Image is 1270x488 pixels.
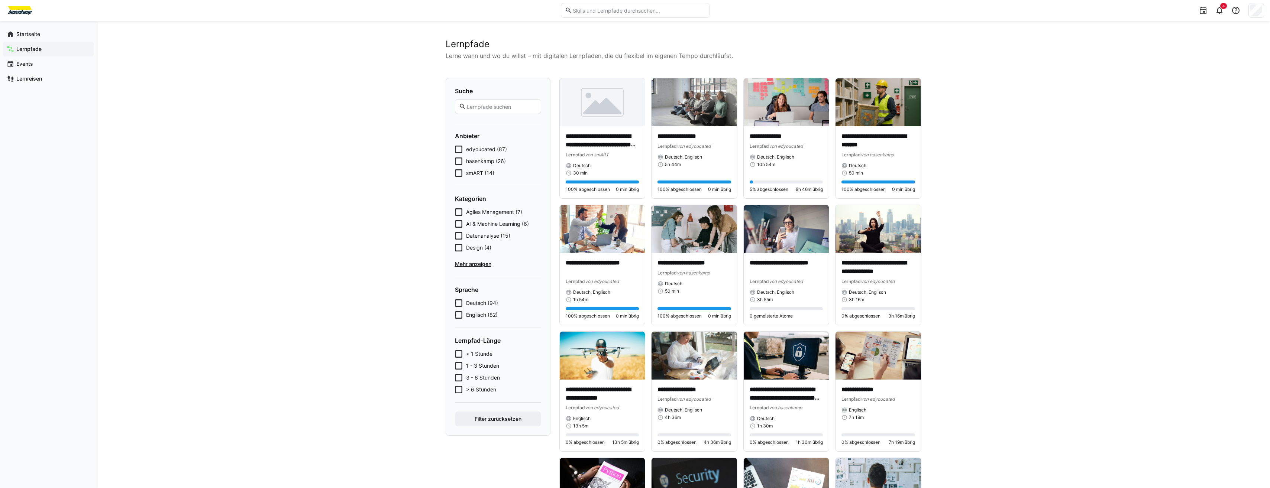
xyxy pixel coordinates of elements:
span: 7h 19m übrig [889,439,915,445]
span: von hasenkamp [677,270,710,276]
img: image [560,332,645,380]
span: 0% abgeschlossen [566,439,605,445]
span: Lernpfad [566,405,585,410]
span: 1h 30m übrig [796,439,823,445]
span: > 6 Stunden [466,386,496,393]
span: 0 min übrig [892,186,915,192]
span: von smART [585,152,609,157]
span: 5% abgeschlossen [750,186,788,192]
span: Lernpfad [657,143,677,149]
span: 0 min übrig [708,186,731,192]
span: 100% abgeschlossen [657,186,702,192]
span: 3h 55m [757,297,773,303]
span: AI & Machine Learning (6) [466,220,529,228]
span: 0 min übrig [616,313,639,319]
span: 1 - 3 Stunden [466,362,499,370]
span: 50 min [665,288,679,294]
span: von edyoucated [677,143,711,149]
span: 5h 44m [665,162,681,167]
span: Deutsch, Englisch [757,289,794,295]
span: 13h 5m übrig [612,439,639,445]
span: Deutsch [665,281,682,287]
span: 4h 36m [665,414,681,420]
span: 9h 46m übrig [796,186,823,192]
span: Lernpfad [566,279,585,284]
img: image [744,78,829,126]
span: 0 min übrig [708,313,731,319]
span: Mehr anzeigen [455,260,541,268]
span: 3h 16m [849,297,864,303]
span: von hasenkamp [769,405,802,410]
span: 100% abgeschlossen [566,186,610,192]
img: image [744,205,829,253]
span: 1h 30m [757,423,773,429]
span: Lernpfad [841,152,861,157]
img: image [744,332,829,380]
h4: Anbieter [455,132,541,140]
span: Deutsch, Englisch [757,154,794,160]
span: von edyoucated [861,396,895,402]
span: 4h 36m übrig [704,439,731,445]
span: 100% abgeschlossen [657,313,702,319]
span: 0 gemeisterte Atome [750,313,793,319]
span: 0 min übrig [616,186,639,192]
input: Lernpfade suchen [466,103,537,110]
span: von edyoucated [677,396,711,402]
span: Lernpfad [841,279,861,284]
span: Deutsch [849,163,866,169]
img: image [560,205,645,253]
span: edyoucated (87) [466,146,507,153]
span: 4 [1222,4,1225,8]
span: von edyoucated [585,279,619,284]
span: Deutsch, Englisch [665,407,702,413]
input: Skills und Lernpfade durchsuchen… [572,7,705,14]
span: Englisch (82) [466,311,498,319]
span: 1h 54m [573,297,588,303]
span: Deutsch, Englisch [849,289,886,295]
span: Deutsch [573,163,591,169]
img: image [652,78,737,126]
span: Deutsch, Englisch [665,154,702,160]
span: 50 min [849,170,863,176]
p: Lerne wann und wo du willst – mit digitalen Lernpfaden, die du flexibel im eigenen Tempo durchläu... [446,51,921,60]
span: Filter zurücksetzen [474,415,523,423]
span: Lernpfad [566,152,585,157]
h4: Kategorien [455,195,541,202]
span: Lernpfad [657,270,677,276]
span: Lernpfad [750,405,769,410]
span: Deutsch (94) [466,299,498,307]
span: 3h 16m übrig [888,313,915,319]
span: Lernpfad [750,279,769,284]
h2: Lernpfade [446,39,921,50]
span: Lernpfad [657,396,677,402]
span: Deutsch [757,416,775,422]
span: Datenanalyse (15) [466,232,510,240]
span: < 1 Stunde [466,350,492,358]
span: Englisch [849,407,866,413]
span: von hasenkamp [861,152,894,157]
span: von edyoucated [769,279,803,284]
h4: Lernpfad-Länge [455,337,541,344]
span: 0% abgeschlossen [841,313,880,319]
span: von edyoucated [769,143,803,149]
span: 100% abgeschlossen [841,186,886,192]
img: image [836,78,921,126]
span: von edyoucated [585,405,619,410]
span: 3 - 6 Stunden [466,374,500,381]
img: image [652,205,737,253]
span: 30 min [573,170,588,176]
span: Deutsch, Englisch [573,289,610,295]
img: image [652,332,737,380]
h4: Suche [455,87,541,95]
span: Lernpfad [750,143,769,149]
span: Englisch [573,416,591,422]
img: image [836,205,921,253]
img: image [560,78,645,126]
span: Design (4) [466,244,491,251]
span: hasenkamp (26) [466,157,506,165]
h4: Sprache [455,286,541,293]
span: 100% abgeschlossen [566,313,610,319]
span: 0% abgeschlossen [841,439,880,445]
span: von edyoucated [861,279,895,284]
span: 10h 54m [757,162,775,167]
